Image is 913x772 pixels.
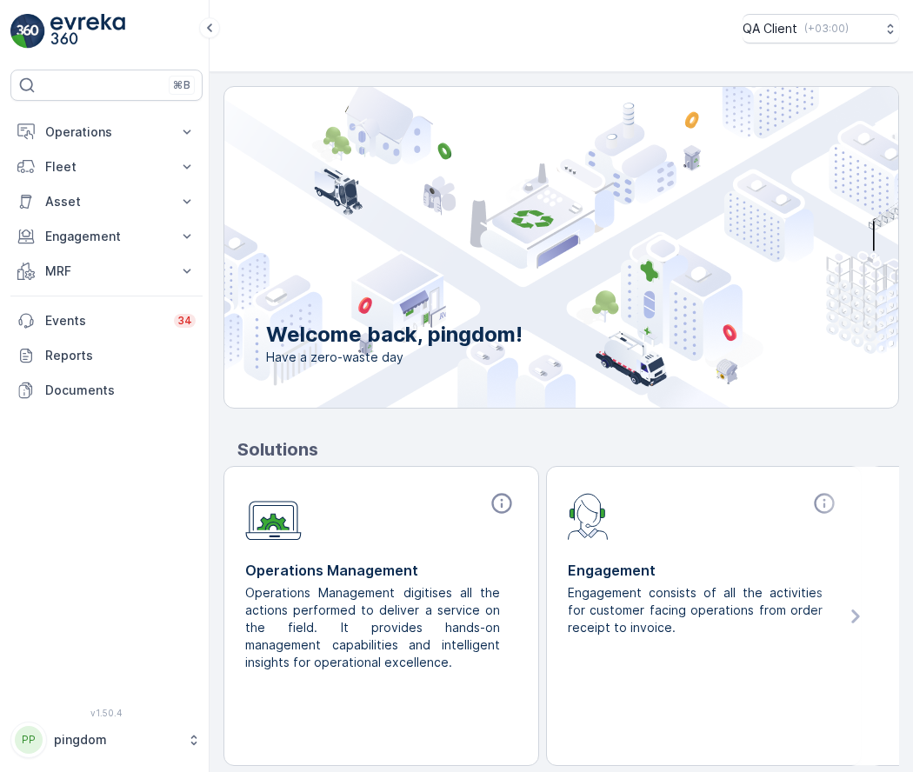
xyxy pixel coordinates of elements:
span: v 1.50.4 [10,708,203,718]
p: Operations Management digitises all the actions performed to deliver a service on the field. It p... [245,584,503,671]
button: Operations [10,115,203,150]
img: logo [10,14,45,49]
button: Fleet [10,150,203,184]
p: ( +03:00 ) [804,22,849,36]
div: PP [15,726,43,754]
p: Engagement [568,560,840,581]
button: Engagement [10,219,203,254]
button: PPpingdom [10,722,203,758]
button: QA Client(+03:00) [743,14,899,43]
p: Solutions [237,436,899,463]
button: MRF [10,254,203,289]
p: Operations [45,123,168,141]
p: ⌘B [173,78,190,92]
img: city illustration [146,87,898,408]
p: Engagement consists of all the activities for customer facing operations from order receipt to in... [568,584,826,636]
p: Operations Management [245,560,517,581]
img: module-icon [568,491,609,540]
span: Have a zero-waste day [266,349,523,366]
p: Welcome back, pingdom! [266,321,523,349]
img: module-icon [245,491,302,541]
p: MRF [45,263,168,280]
p: QA Client [743,20,797,37]
img: logo_light-DOdMpM7g.png [50,14,125,49]
button: Asset [10,184,203,219]
a: Reports [10,338,203,373]
p: Reports [45,347,196,364]
p: Engagement [45,228,168,245]
p: pingdom [54,731,178,749]
p: Fleet [45,158,168,176]
p: Asset [45,193,168,210]
a: Events34 [10,303,203,338]
p: Events [45,312,163,329]
a: Documents [10,373,203,408]
p: 34 [177,314,192,328]
p: Documents [45,382,196,399]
